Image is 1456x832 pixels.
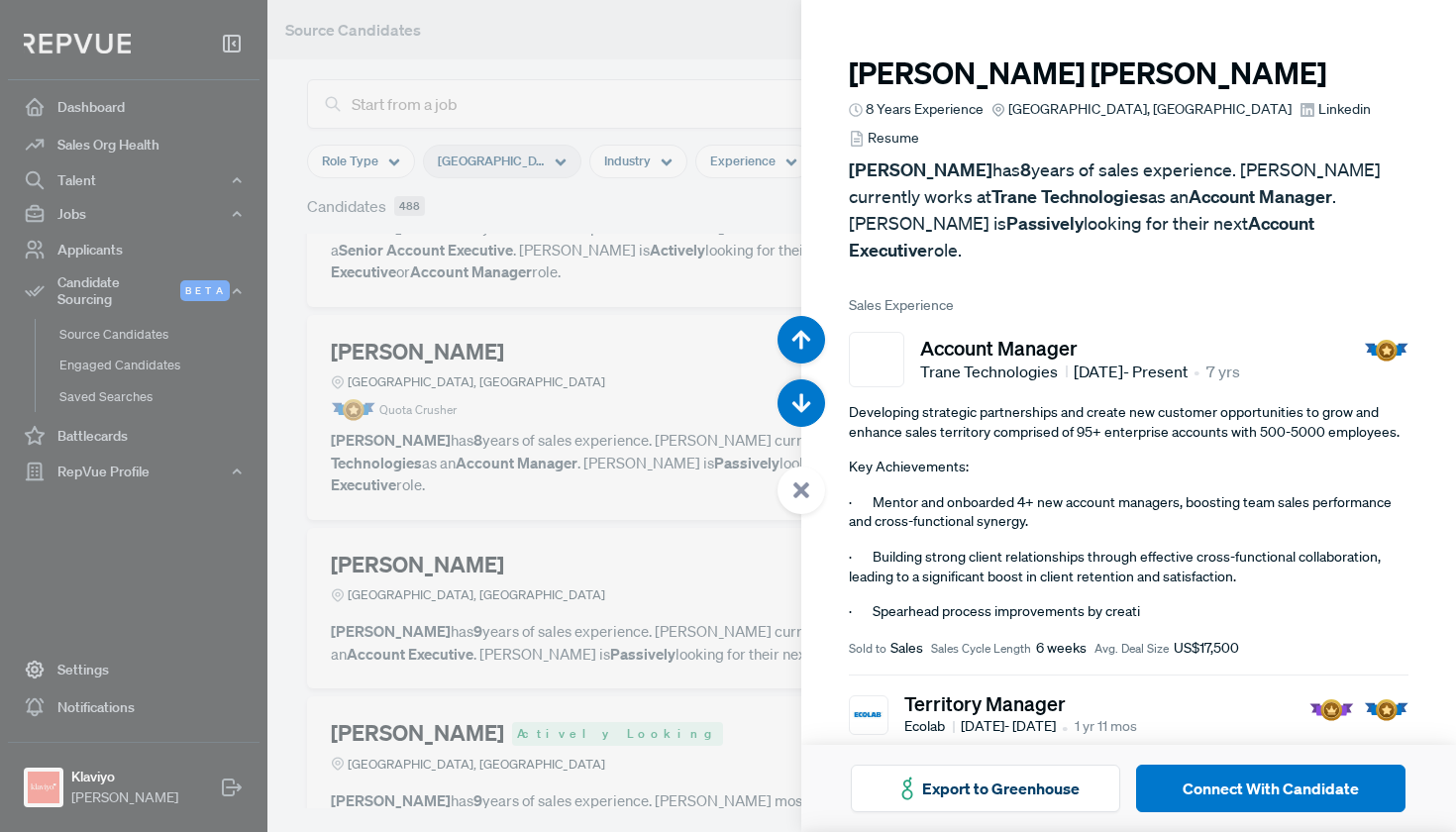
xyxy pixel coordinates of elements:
button: Connect With Candidate [1136,765,1405,812]
span: Trane Technologies [920,360,1068,383]
span: Ecolab [904,716,955,737]
img: Ecolab [852,698,884,731]
span: Resume [868,128,919,149]
strong: Trane Technologies [991,185,1148,208]
p: Developing strategic partnerships and create new customer opportunities to grow and enhance sales... [849,403,1409,442]
span: Linkedin [1318,99,1371,120]
article: • [1194,360,1199,383]
strong: Passively [1006,212,1084,235]
span: [DATE] - [DATE] [961,716,1056,737]
strong: 8 [1020,158,1031,181]
p: · Spearhead process improvements by creati [849,602,1409,622]
h5: Territory Manager [904,691,1137,715]
a: Resume [849,128,919,149]
span: [GEOGRAPHIC_DATA], [GEOGRAPHIC_DATA] [1008,99,1292,120]
p: · Building strong client relationships through effective cross-functional collaboration, leading ... [849,548,1409,586]
span: Sales Cycle Length [931,640,1031,658]
span: Sales Experience [849,295,1409,316]
span: 6 weeks [1036,638,1087,659]
span: Sales [890,638,923,659]
span: [DATE] - Present [1074,360,1188,383]
img: President Badge [1309,699,1354,721]
button: Export to Greenhouse [851,765,1120,812]
span: Avg. Deal Size [1094,640,1169,658]
span: 7 yrs [1206,360,1240,383]
span: 1 yr 11 mos [1075,716,1137,737]
img: Trane Technologies [854,337,899,382]
a: Linkedin [1300,99,1371,120]
span: Sold to [849,640,886,658]
p: · Mentor and onboarded 4+ new account managers, boosting team sales performance and cross-functio... [849,493,1409,532]
strong: [PERSON_NAME] [849,158,992,181]
p: Key Achievements: [849,458,1409,477]
p: has years of sales experience. [PERSON_NAME] currently works at as an . [PERSON_NAME] is looking ... [849,156,1409,263]
span: US$17,500 [1174,638,1239,659]
strong: Account Manager [1189,185,1332,208]
article: • [1062,715,1068,739]
img: Quota Badge [1364,699,1408,721]
span: 8 Years Experience [866,99,984,120]
h3: [PERSON_NAME] [PERSON_NAME] [849,55,1409,91]
h5: Account Manager [920,336,1240,360]
img: Quota Badge [1364,340,1408,362]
